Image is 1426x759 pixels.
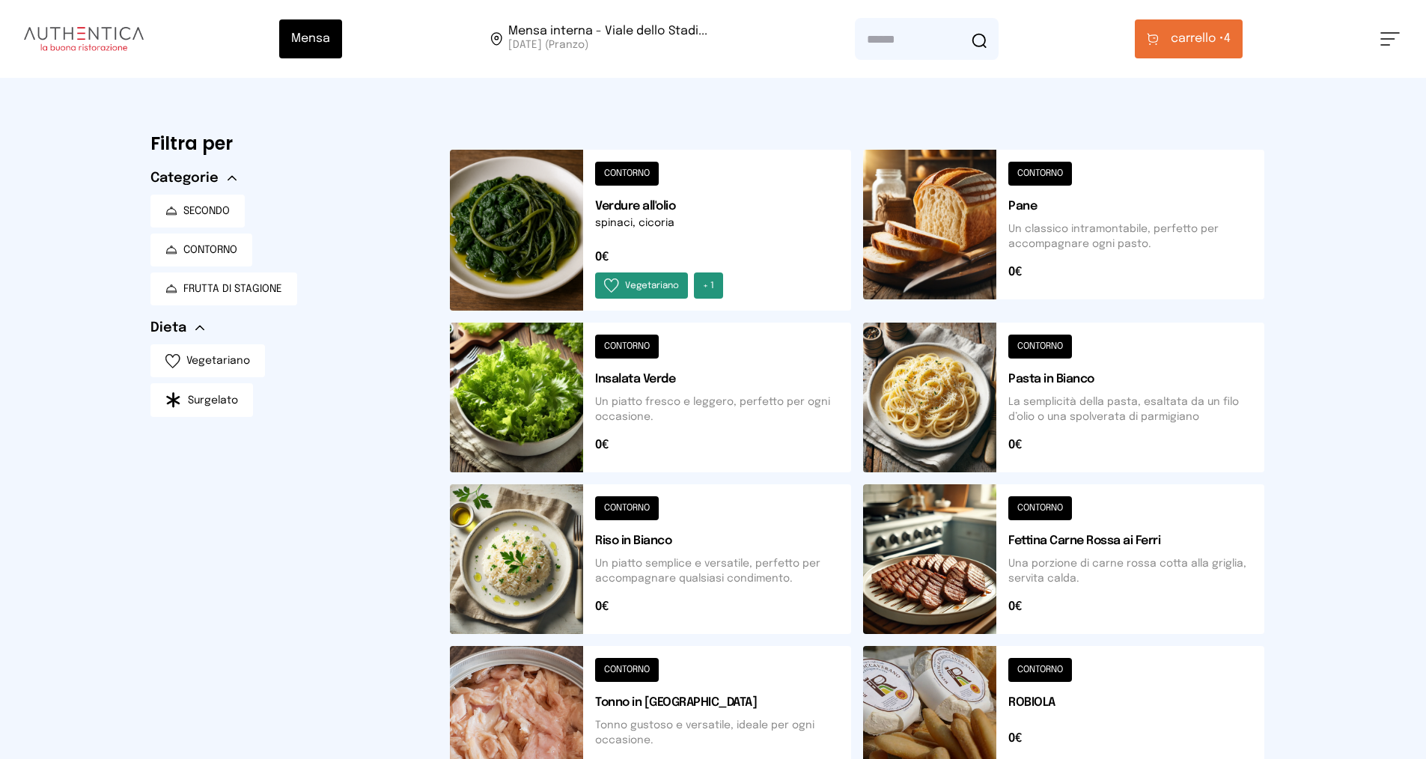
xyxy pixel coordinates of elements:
[1171,30,1231,48] span: 4
[1135,19,1243,58] button: carrello •4
[508,37,707,52] span: [DATE] (Pranzo)
[150,344,265,377] button: Vegetariano
[186,353,250,368] span: Vegetariano
[24,27,144,51] img: logo.8f33a47.png
[1171,30,1224,48] span: carrello •
[183,204,230,219] span: SECONDO
[183,243,237,257] span: CONTORNO
[150,195,245,228] button: SECONDO
[150,317,204,338] button: Dieta
[279,19,342,58] button: Mensa
[508,25,707,52] span: Viale dello Stadio, 77, 05100 Terni TR, Italia
[150,317,186,338] span: Dieta
[183,281,282,296] span: FRUTTA DI STAGIONE
[150,132,426,156] h6: Filtra per
[150,272,297,305] button: FRUTTA DI STAGIONE
[150,168,219,189] span: Categorie
[150,234,252,266] button: CONTORNO
[150,168,237,189] button: Categorie
[188,393,238,408] span: Surgelato
[150,383,253,417] button: Surgelato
